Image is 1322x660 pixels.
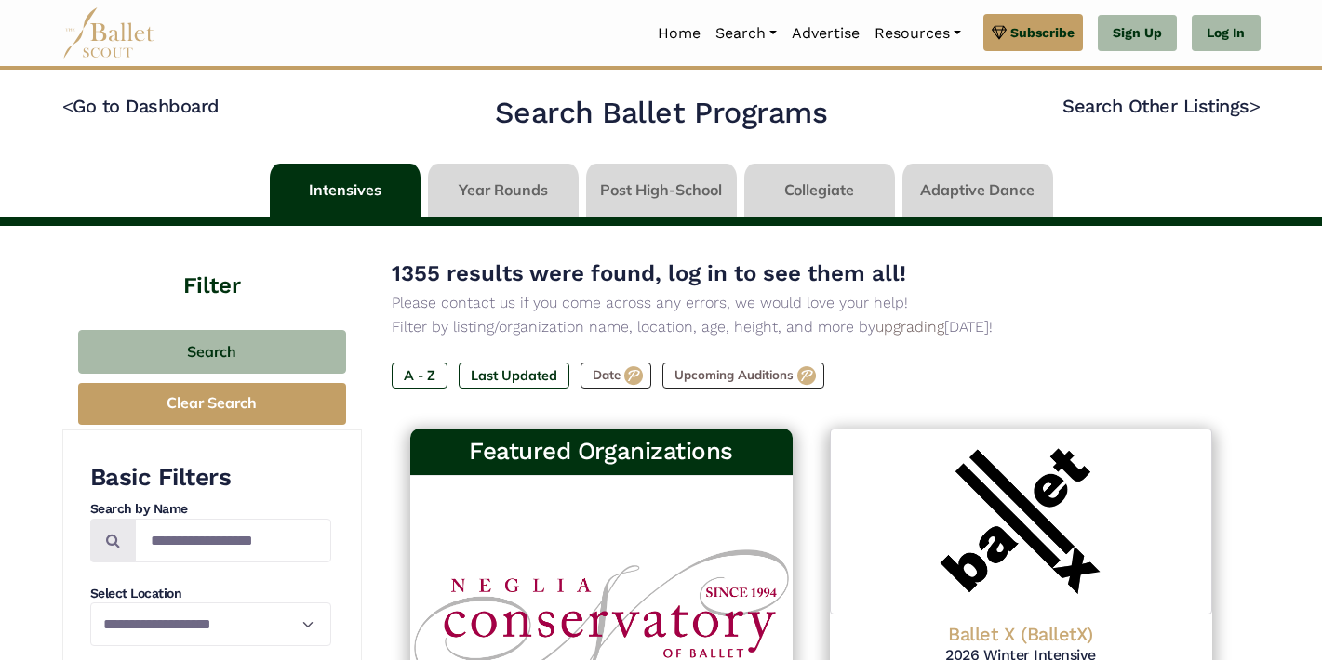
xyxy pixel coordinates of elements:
[1010,22,1075,43] span: Subscribe
[1062,95,1260,117] a: Search Other Listings>
[459,363,569,389] label: Last Updated
[1249,94,1261,117] code: >
[983,14,1083,51] a: Subscribe
[867,14,968,53] a: Resources
[1098,15,1177,52] a: Sign Up
[424,164,582,217] li: Year Rounds
[135,519,331,562] input: Search by names...
[78,330,346,374] button: Search
[62,226,362,302] h4: Filter
[662,363,824,389] label: Upcoming Auditions
[899,164,1057,217] li: Adaptive Dance
[392,291,1231,315] p: Please contact us if you come across any errors, we would love your help!
[90,462,331,494] h3: Basic Filters
[875,318,944,336] a: upgrading
[62,95,220,117] a: <Go to Dashboard
[830,429,1212,614] img: Logo
[1192,15,1260,52] a: Log In
[495,94,827,133] h2: Search Ballet Programs
[845,622,1197,646] h4: Ballet X (BalletX)
[392,363,447,389] label: A - Z
[90,585,331,603] h4: Select Location
[266,164,424,217] li: Intensives
[62,94,73,117] code: <
[708,14,784,53] a: Search
[650,14,708,53] a: Home
[392,260,906,286] span: 1355 results were found, log in to see them all!
[784,14,867,53] a: Advertise
[392,315,1231,339] p: Filter by listing/organization name, location, age, height, and more by [DATE]!
[425,436,778,468] h3: Featured Organizations
[90,500,331,519] h4: Search by Name
[581,363,651,389] label: Date
[582,164,741,217] li: Post High-School
[741,164,899,217] li: Collegiate
[992,22,1007,43] img: gem.svg
[78,383,346,425] button: Clear Search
